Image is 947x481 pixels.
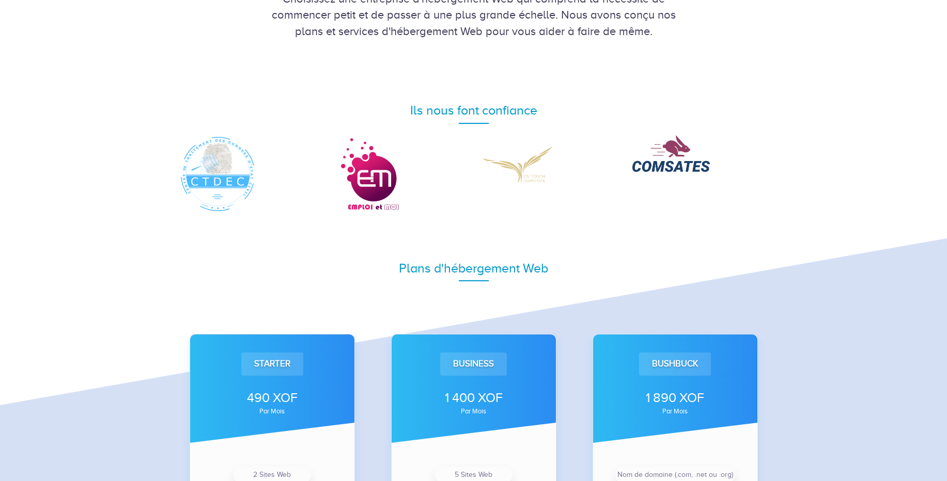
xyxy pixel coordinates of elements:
div: Business [440,352,507,375]
img: Emploi et Moi [330,135,408,213]
div: 1 400 XOF [406,389,542,407]
div: Plans d'hébergement Web [179,259,768,278]
div: par mois [406,408,542,414]
img: COMSATES [632,135,710,172]
img: DS Corporate [482,135,559,194]
div: 1 890 XOF [607,389,743,407]
div: par mois [607,408,743,414]
div: Starter [241,352,303,375]
img: CTDEC [179,135,257,213]
div: Bushbuck [639,352,711,375]
div: 490 XOF [204,389,340,407]
div: Ils nous font confiance [179,101,768,120]
div: par mois [204,408,340,414]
